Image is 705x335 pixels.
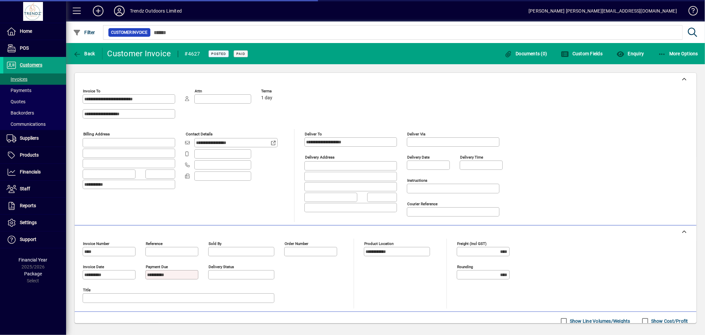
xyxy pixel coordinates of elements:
[20,203,36,208] span: Reports
[109,5,130,17] button: Profile
[305,132,322,136] mat-label: Deliver To
[3,96,66,107] a: Quotes
[568,318,630,324] label: Show Line Volumes/Weights
[364,241,394,246] mat-label: Product location
[3,119,66,130] a: Communications
[66,48,102,60] app-page-header-button: Back
[529,6,677,16] div: [PERSON_NAME] [PERSON_NAME][EMAIL_ADDRESS][DOMAIN_NAME]
[209,241,221,246] mat-label: Sold by
[20,220,37,225] span: Settings
[88,5,109,17] button: Add
[7,99,25,104] span: Quotes
[560,48,605,60] button: Custom Fields
[460,155,483,160] mat-label: Delivery time
[71,48,97,60] button: Back
[19,257,48,263] span: Financial Year
[3,85,66,96] a: Payments
[3,164,66,180] a: Financials
[73,30,95,35] span: Filter
[20,28,32,34] span: Home
[3,23,66,40] a: Home
[407,155,430,160] mat-label: Delivery date
[130,6,182,16] div: Trendz Outdoors Limited
[146,241,163,246] mat-label: Reference
[3,40,66,57] a: POS
[3,73,66,85] a: Invoices
[3,107,66,119] a: Backorders
[20,169,41,174] span: Financials
[146,264,168,269] mat-label: Payment due
[111,29,148,36] span: Customer Invoice
[83,264,104,269] mat-label: Invoice date
[561,51,603,56] span: Custom Fields
[285,241,308,246] mat-label: Order number
[107,48,171,59] div: Customer Invoice
[24,271,42,276] span: Package
[3,181,66,197] a: Staff
[211,52,226,56] span: Posted
[185,49,200,59] div: #4627
[457,241,487,246] mat-label: Freight (incl GST)
[195,89,202,93] mat-label: Attn
[616,51,644,56] span: Enquiry
[20,237,36,242] span: Support
[656,48,700,60] button: More Options
[261,89,301,93] span: Terms
[20,152,39,158] span: Products
[209,264,234,269] mat-label: Delivery status
[20,62,42,68] span: Customers
[658,51,698,56] span: More Options
[3,231,66,248] a: Support
[20,135,39,141] span: Suppliers
[261,95,272,101] span: 1 day
[407,132,425,136] mat-label: Deliver via
[83,241,109,246] mat-label: Invoice number
[7,121,46,127] span: Communications
[615,48,646,60] button: Enquiry
[236,52,245,56] span: Paid
[407,178,427,183] mat-label: Instructions
[407,202,438,206] mat-label: Courier Reference
[684,1,697,23] a: Knowledge Base
[71,26,97,38] button: Filter
[20,45,29,51] span: POS
[73,51,95,56] span: Back
[3,130,66,147] a: Suppliers
[3,147,66,164] a: Products
[20,186,30,191] span: Staff
[7,88,31,93] span: Payments
[457,264,473,269] mat-label: Rounding
[7,76,27,82] span: Invoices
[3,215,66,231] a: Settings
[504,51,547,56] span: Documents (0)
[83,89,100,93] mat-label: Invoice To
[83,288,91,292] mat-label: Title
[7,110,34,116] span: Backorders
[650,318,688,324] label: Show Cost/Profit
[3,198,66,214] a: Reports
[503,48,549,60] button: Documents (0)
